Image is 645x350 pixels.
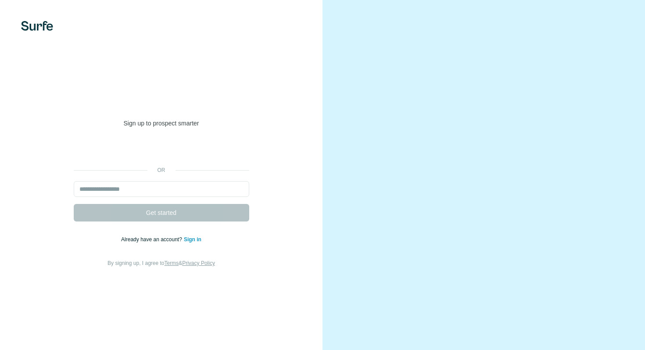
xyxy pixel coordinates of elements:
p: or [147,166,176,174]
h1: Welcome to [GEOGRAPHIC_DATA] [74,82,249,117]
p: Sign up to prospect smarter [74,119,249,128]
a: Privacy Policy [182,260,215,266]
iframe: Bouton "Se connecter avec Google" [69,141,254,160]
span: Already have an account? [121,236,184,243]
span: By signing up, I agree to & [107,260,215,266]
img: Surfe's logo [21,21,53,31]
a: Sign in [184,236,201,243]
a: Terms [165,260,179,266]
